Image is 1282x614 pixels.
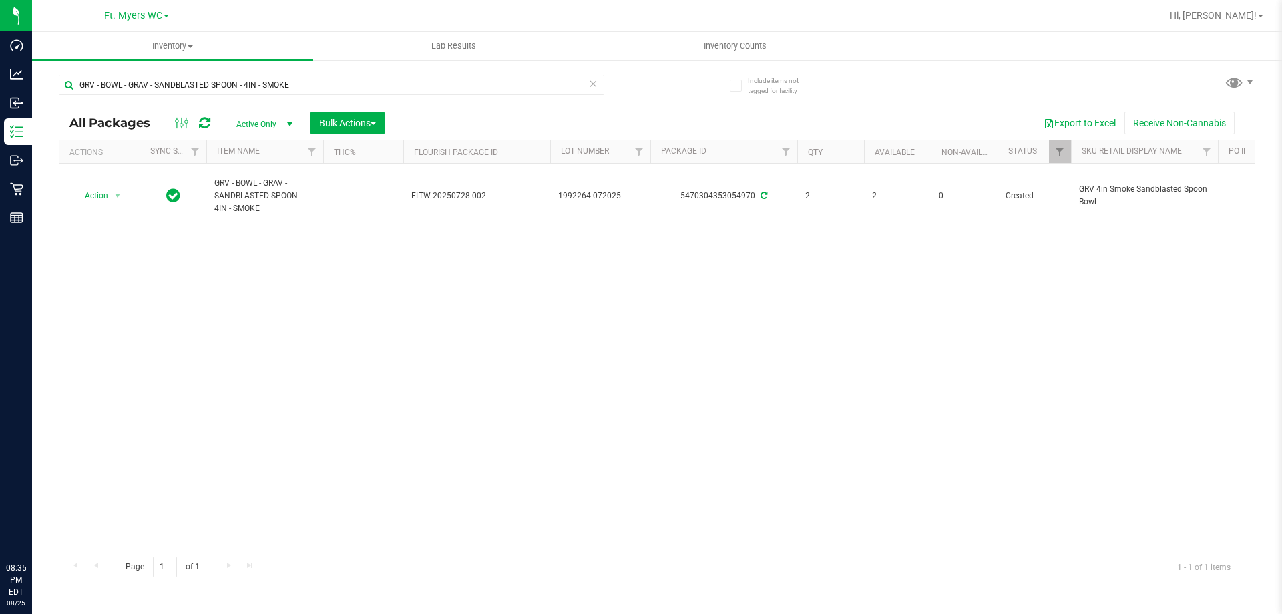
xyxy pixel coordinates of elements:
[1006,190,1063,202] span: Created
[1124,112,1235,134] button: Receive Non-Cannabis
[1079,183,1210,208] span: GRV 4in Smoke Sandblasted Spoon Bowl
[10,39,23,52] inline-svg: Dashboard
[759,191,767,200] span: Sync from Compliance System
[214,177,315,216] span: GRV - BOWL - GRAV - SANDBLASTED SPOON - 4IN - SMOKE
[1082,146,1182,156] a: Sku Retail Display Name
[414,148,498,157] a: Flourish Package ID
[10,182,23,196] inline-svg: Retail
[558,190,642,202] span: 1992264-072025
[319,118,376,128] span: Bulk Actions
[661,146,706,156] a: Package ID
[588,75,598,92] span: Clear
[110,186,126,205] span: select
[166,186,180,205] span: In Sync
[69,116,164,130] span: All Packages
[10,125,23,138] inline-svg: Inventory
[153,557,177,577] input: 1
[334,148,356,157] a: THC%
[1049,140,1071,163] a: Filter
[1170,10,1257,21] span: Hi, [PERSON_NAME]!
[808,148,823,157] a: Qty
[13,507,53,547] iframe: Resource center
[1166,557,1241,577] span: 1 - 1 of 1 items
[59,75,604,95] input: Search Package ID, Item Name, SKU, Lot or Part Number...
[69,148,134,157] div: Actions
[32,32,313,60] a: Inventory
[939,190,990,202] span: 0
[313,32,594,60] a: Lab Results
[73,186,109,205] span: Action
[775,140,797,163] a: Filter
[594,32,875,60] a: Inventory Counts
[184,140,206,163] a: Filter
[1196,140,1218,163] a: Filter
[628,140,650,163] a: Filter
[150,146,202,156] a: Sync Status
[104,10,162,21] span: Ft. Myers WC
[10,67,23,81] inline-svg: Analytics
[941,148,1001,157] a: Non-Available
[1008,146,1037,156] a: Status
[561,146,609,156] a: Lot Number
[6,598,26,608] p: 08/25
[648,190,799,202] div: 5470304353054970
[875,148,915,157] a: Available
[32,40,313,52] span: Inventory
[805,190,856,202] span: 2
[411,190,542,202] span: FLTW-20250728-002
[10,154,23,167] inline-svg: Outbound
[310,112,385,134] button: Bulk Actions
[748,75,815,96] span: Include items not tagged for facility
[1035,112,1124,134] button: Export to Excel
[114,557,210,577] span: Page of 1
[413,40,494,52] span: Lab Results
[872,190,923,202] span: 2
[10,96,23,110] inline-svg: Inbound
[217,146,260,156] a: Item Name
[1229,146,1249,156] a: PO ID
[10,211,23,224] inline-svg: Reports
[301,140,323,163] a: Filter
[686,40,785,52] span: Inventory Counts
[6,562,26,598] p: 08:35 PM EDT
